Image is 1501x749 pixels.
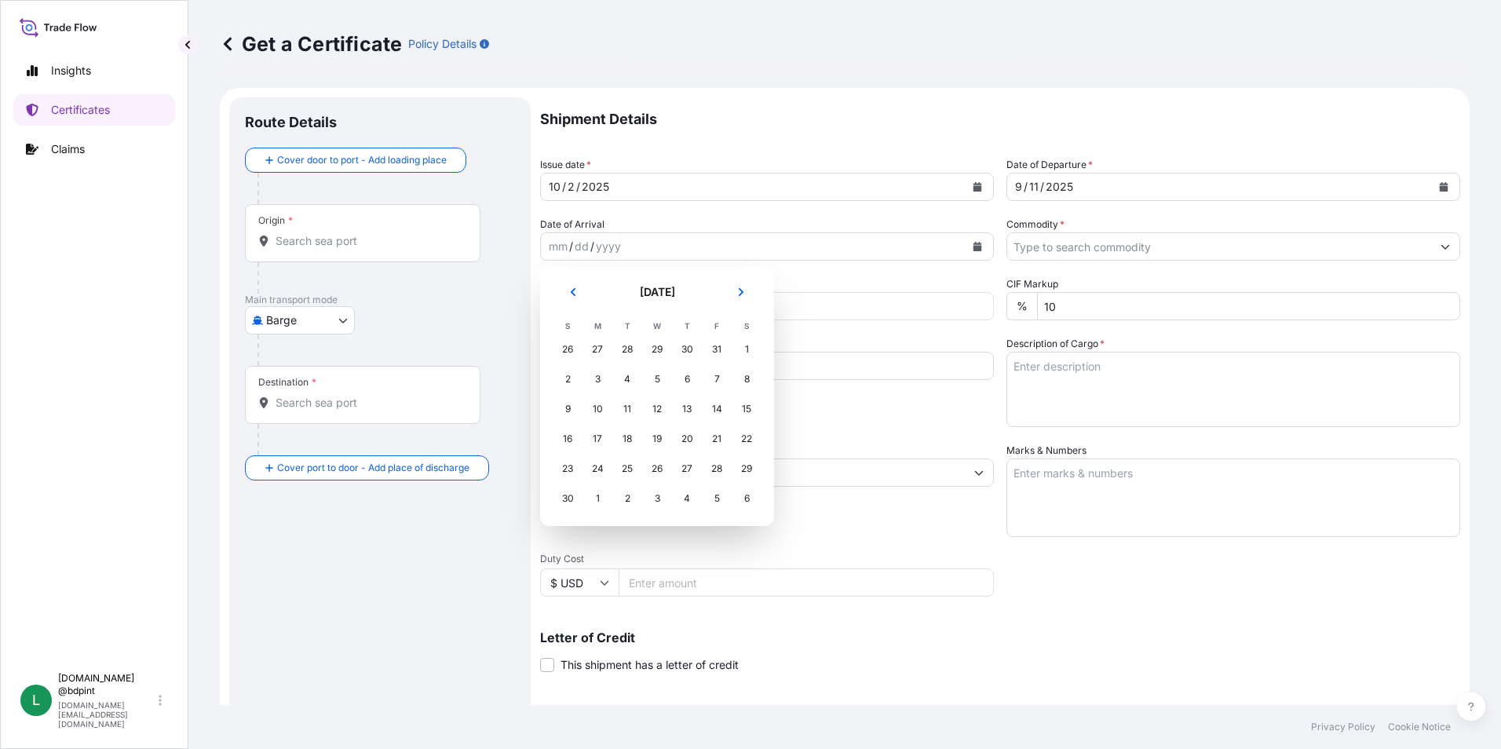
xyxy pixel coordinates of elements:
th: T [612,317,642,334]
section: Calendar [540,267,774,526]
div: Saturday, November 1, 2025 [732,335,761,364]
button: Previous [556,280,590,305]
th: M [583,317,612,334]
div: Tuesday, November 11, 2025 [613,395,641,423]
div: Monday, December 1, 2025 [583,484,612,513]
div: Wednesday, December 3, 2025 [643,484,671,513]
div: Sunday, November 23, 2025 [553,455,582,483]
div: Saturday, November 22, 2025 [732,425,761,453]
div: Saturday, November 29, 2025 [732,455,761,483]
div: Friday, November 21, 2025 [703,425,731,453]
div: Monday, November 17, 2025 [583,425,612,453]
div: Wednesday, November 19, 2025 [643,425,671,453]
div: Thursday, November 20, 2025 [673,425,701,453]
div: Thursday, November 13, 2025 [673,395,701,423]
div: Tuesday, October 28, 2025 [613,335,641,364]
th: W [642,317,672,334]
div: Saturday, November 8, 2025 [732,365,761,393]
div: Tuesday, November 25, 2025 [613,455,641,483]
div: Saturday, December 6, 2025 [732,484,761,513]
h2: [DATE] [600,284,714,300]
div: Sunday, November 16, 2025 [553,425,582,453]
div: Thursday, November 27, 2025 [673,455,701,483]
div: Monday, October 27, 2025 [583,335,612,364]
div: Tuesday, November 4, 2025 [613,365,641,393]
div: Monday, November 10, 2025 [583,395,612,423]
div: Sunday, November 2, 2025 [553,365,582,393]
div: Tuesday, December 2, 2025 [613,484,641,513]
div: Friday, November 28, 2025 [703,455,731,483]
div: Sunday, November 9, 2025 [553,395,582,423]
table: November 2025 [553,317,761,513]
div: Tuesday, November 18, 2025 [613,425,641,453]
div: Wednesday, November 12, 2025 [643,395,671,423]
th: F [702,317,732,334]
div: Wednesday, November 26, 2025 [643,455,671,483]
div: Thursday, October 30, 2025 [673,335,701,364]
div: Friday, October 31, 2025 [703,335,731,364]
div: Thursday, December 4, 2025 [673,484,701,513]
div: Saturday, November 15, 2025 [732,395,761,423]
div: November 2025 [553,280,761,513]
div: Friday, November 14, 2025 [703,395,731,423]
p: Get a Certificate [220,31,402,57]
div: Sunday, November 30, 2025 [553,484,582,513]
div: Wednesday, November 5, 2025 [643,365,671,393]
div: Monday, November 3, 2025 [583,365,612,393]
th: S [553,317,583,334]
div: Thursday, November 6, 2025 [673,365,701,393]
div: Friday, December 5, 2025 [703,484,731,513]
p: Policy Details [408,36,477,52]
th: T [672,317,702,334]
div: Monday, November 24, 2025 [583,455,612,483]
th: S [732,317,761,334]
div: Sunday, October 26, 2025 [553,335,582,364]
div: Friday, November 7, 2025 [703,365,731,393]
div: Wednesday, October 29, 2025 [643,335,671,364]
button: Next [724,280,758,305]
